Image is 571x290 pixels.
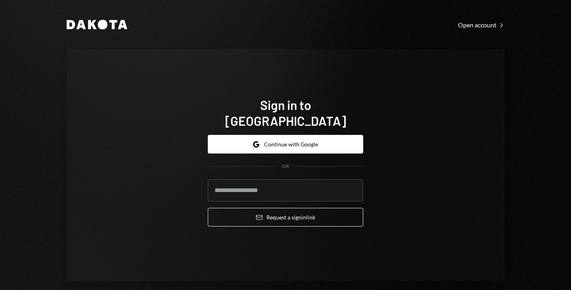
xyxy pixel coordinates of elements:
[208,135,363,154] button: Continue with Google
[282,163,289,170] div: OR
[458,21,504,29] div: Open account
[458,20,504,29] a: Open account
[208,97,363,129] h1: Sign in to [GEOGRAPHIC_DATA]
[208,208,363,227] button: Request a signinlink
